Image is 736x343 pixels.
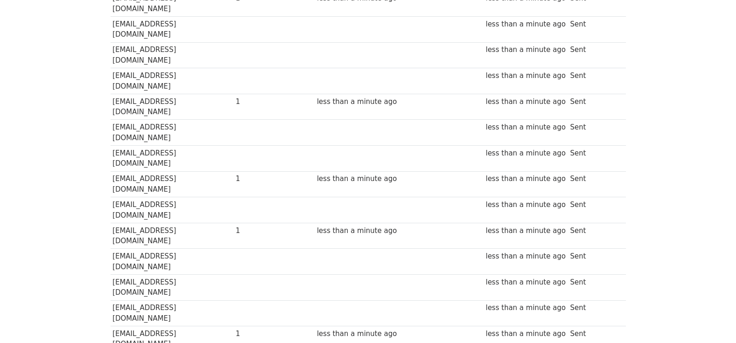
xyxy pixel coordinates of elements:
td: [EMAIL_ADDRESS][DOMAIN_NAME] [111,68,234,94]
td: [EMAIL_ADDRESS][DOMAIN_NAME] [111,249,234,275]
td: Sent [568,171,598,197]
td: [EMAIL_ADDRESS][DOMAIN_NAME] [111,120,234,146]
iframe: Chat Widget [690,298,736,343]
td: Sent [568,146,598,172]
td: Sent [568,42,598,68]
td: [EMAIL_ADDRESS][DOMAIN_NAME] [111,197,234,223]
td: [EMAIL_ADDRESS][DOMAIN_NAME] [111,171,234,197]
td: [EMAIL_ADDRESS][DOMAIN_NAME] [111,223,234,249]
div: 1 [236,174,273,184]
td: [EMAIL_ADDRESS][DOMAIN_NAME] [111,275,234,301]
div: less than a minute ago [486,303,566,313]
td: Sent [568,68,598,94]
td: [EMAIL_ADDRESS][DOMAIN_NAME] [111,94,234,120]
td: Sent [568,197,598,223]
div: less than a minute ago [317,97,397,107]
td: Sent [568,223,598,249]
div: 1 [236,226,273,236]
div: less than a minute ago [317,174,397,184]
div: 1 [236,329,273,339]
td: [EMAIL_ADDRESS][DOMAIN_NAME] [111,17,234,43]
td: [EMAIL_ADDRESS][DOMAIN_NAME] [111,300,234,326]
div: less than a minute ago [486,122,566,133]
div: 1 [236,97,273,107]
div: less than a minute ago [486,45,566,55]
div: less than a minute ago [317,226,397,236]
td: Sent [568,17,598,43]
td: [EMAIL_ADDRESS][DOMAIN_NAME] [111,42,234,68]
div: less than a minute ago [486,226,566,236]
div: less than a minute ago [486,277,566,288]
div: less than a minute ago [317,329,397,339]
td: Sent [568,120,598,146]
div: less than a minute ago [486,200,566,210]
td: Sent [568,94,598,120]
div: less than a minute ago [486,97,566,107]
td: [EMAIL_ADDRESS][DOMAIN_NAME] [111,146,234,172]
div: less than a minute ago [486,251,566,262]
div: less than a minute ago [486,329,566,339]
div: less than a minute ago [486,19,566,30]
td: Sent [568,249,598,275]
td: Sent [568,275,598,301]
td: Sent [568,300,598,326]
div: less than a minute ago [486,148,566,159]
div: less than a minute ago [486,71,566,81]
div: less than a minute ago [486,174,566,184]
